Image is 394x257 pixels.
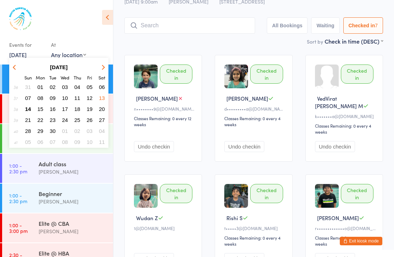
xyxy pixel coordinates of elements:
[38,128,44,134] span: 29
[134,115,195,127] div: Classes Remaining: 0 every 12 weeks
[23,137,34,147] button: 05
[50,128,56,134] span: 30
[13,84,18,90] em: 36
[39,190,107,197] div: Beginner
[50,117,56,123] span: 23
[25,139,31,145] span: 05
[315,184,339,208] img: image1723673476.png
[39,227,107,235] div: [PERSON_NAME]
[341,65,373,84] div: Checked in
[87,139,93,145] span: 10
[307,38,323,45] label: Sort by
[74,139,80,145] span: 09
[99,95,105,101] span: 13
[315,123,376,135] div: Classes Remaining: 0 every 4 weeks
[51,39,86,51] div: At
[136,214,158,222] span: Wudan Z
[96,126,107,136] button: 04
[87,95,93,101] span: 12
[61,74,69,80] small: Wednesday
[315,113,376,119] div: k•••••••a@[DOMAIN_NAME]
[25,117,31,123] span: 21
[224,141,264,152] button: Undo checkin
[87,117,93,123] span: 26
[160,65,192,84] div: Checked in
[2,124,113,153] a: 10:30 -12:30 pmHigh Performance[PERSON_NAME]
[226,95,268,102] span: [PERSON_NAME]
[13,117,18,123] em: 39
[25,128,31,134] span: 28
[39,197,107,206] div: [PERSON_NAME]
[60,104,71,114] button: 17
[99,84,105,90] span: 06
[84,82,95,92] button: 05
[224,225,285,231] div: t•••••3@[DOMAIN_NAME]
[47,104,58,114] button: 16
[14,139,17,145] em: 41
[50,106,56,112] span: 16
[96,104,107,114] button: 20
[87,106,93,112] span: 19
[25,106,31,112] span: 14
[84,115,95,125] button: 26
[84,93,95,103] button: 12
[13,128,18,134] em: 40
[74,106,80,112] span: 18
[47,126,58,136] button: 30
[74,84,80,90] span: 04
[74,128,80,134] span: 02
[47,115,58,125] button: 23
[60,137,71,147] button: 08
[47,82,58,92] button: 02
[23,82,34,92] button: 31
[315,95,363,110] span: VedVirat [PERSON_NAME] M
[60,126,71,136] button: 01
[9,39,44,51] div: Events for
[315,141,355,152] button: Undo checkin
[160,184,192,203] div: Checked in
[49,74,56,80] small: Tuesday
[50,139,56,145] span: 07
[47,93,58,103] button: 09
[50,84,56,90] span: 02
[2,94,113,123] a: 9:30 -12:00 pmElite @ CBA[PERSON_NAME]
[23,115,34,125] button: 21
[74,117,80,123] span: 25
[35,104,46,114] button: 15
[60,82,71,92] button: 03
[134,106,195,112] div: n••••••••9@[DOMAIN_NAME]
[74,74,81,80] small: Thursday
[7,5,34,32] img: Houston Badminton Academy
[224,184,248,208] img: image1709944360.png
[50,64,68,70] strong: [DATE]
[50,95,56,101] span: 09
[134,65,158,88] img: image1753308453.png
[96,93,107,103] button: 13
[84,126,95,136] button: 03
[62,139,68,145] span: 08
[38,106,44,112] span: 15
[35,93,46,103] button: 08
[224,65,248,88] img: image1710111167.png
[39,160,107,168] div: Adult class
[35,82,46,92] button: 01
[9,163,27,174] time: 1:00 - 2:30 pm
[325,37,383,45] div: Check in time (DESC)
[96,82,107,92] button: 06
[62,84,68,90] span: 03
[99,128,105,134] span: 04
[9,51,27,58] a: [DATE]
[250,65,283,84] div: Checked in
[124,17,255,34] input: Search
[267,17,308,34] button: All Bookings
[87,74,92,80] small: Friday
[51,51,86,58] div: Any location
[98,74,105,80] small: Saturday
[72,137,83,147] button: 09
[2,184,113,213] a: 1:00 -2:30 pmBeginner[PERSON_NAME]
[136,95,178,102] span: [PERSON_NAME]
[96,137,107,147] button: 11
[224,235,285,247] div: Classes Remaining: 0 every 4 weeks
[99,117,105,123] span: 27
[38,95,44,101] span: 08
